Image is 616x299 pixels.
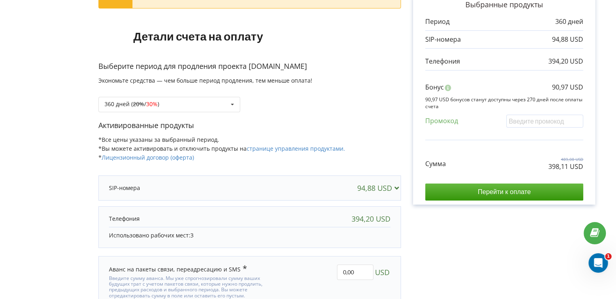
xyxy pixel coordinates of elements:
h1: Детали счета на оплату [98,17,298,56]
p: SIP-номера [425,35,461,44]
div: Аванс на пакеты связи, переадресацию и SMS [109,265,247,273]
span: Экономьте средства — чем больше период продления, тем меньше оплата! [98,77,312,84]
p: Промокод [425,116,458,126]
p: Телефония [425,57,460,66]
span: USD [375,265,390,280]
p: 489,08 USD [548,156,583,162]
p: 398,11 USD [548,162,583,171]
s: 20% [133,100,144,108]
p: 90,97 USD [552,83,583,92]
a: Лицензионный договор (оферта) [102,154,194,161]
span: 1 [605,253,612,260]
p: Сумма [425,159,446,169]
span: *Вы можете активировать и отключить продукты на [98,145,345,152]
a: странице управления продуктами. [247,145,345,152]
span: 30% [146,100,158,108]
p: Выберите период для продления проекта [DOMAIN_NAME] [98,61,401,72]
p: SIP-номера [109,184,140,192]
div: Введите сумму аванса. Мы уже спрогнозировали сумму ваших будущих трат с учетом пакетов связи, кот... [109,273,281,299]
p: 360 дней [555,17,583,26]
span: 3 [190,231,194,239]
p: Активированные продукты [98,120,401,131]
input: Перейти к оплате [425,184,583,201]
p: Период [425,17,450,26]
p: Бонус [425,83,444,92]
input: Введите промокод [506,115,583,127]
p: 394,20 USD [548,57,583,66]
div: 94,88 USD [357,184,402,192]
p: Телефония [109,215,140,223]
iframe: Intercom live chat [588,253,608,273]
p: 90,97 USD бонусов станут доступны через 270 дней после оплаты счета [425,96,583,110]
div: 360 дней ( / ) [104,101,159,107]
span: *Все цены указаны за выбранный период. [98,136,219,143]
p: Использовано рабочих мест: [109,231,390,239]
p: 94,88 USD [552,35,583,44]
div: 394,20 USD [352,215,390,223]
